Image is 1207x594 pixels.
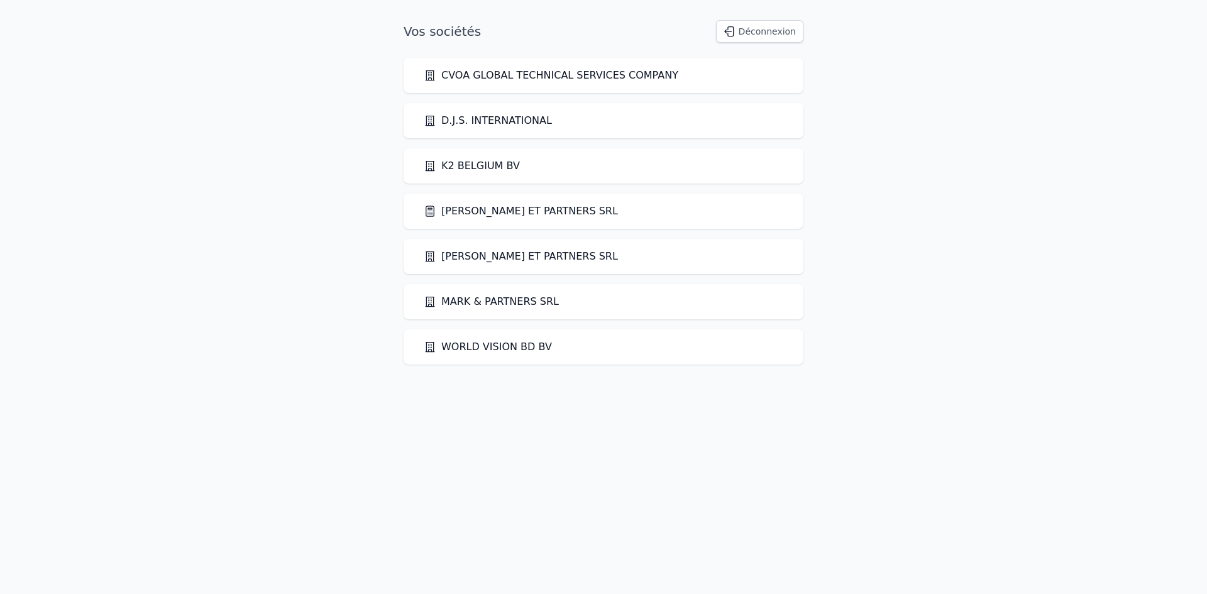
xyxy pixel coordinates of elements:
[404,23,481,40] h1: Vos sociétés
[424,204,618,219] a: [PERSON_NAME] ET PARTNERS SRL
[424,339,552,355] a: WORLD VISION BD BV
[424,158,520,173] a: K2 BELGIUM BV
[424,113,552,128] a: D.J.S. INTERNATIONAL
[424,68,678,83] a: CVOA GLOBAL TECHNICAL SERVICES COMPANY
[716,20,803,43] button: Déconnexion
[424,294,559,309] a: MARK & PARTNERS SRL
[424,249,618,264] a: [PERSON_NAME] ET PARTNERS SRL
